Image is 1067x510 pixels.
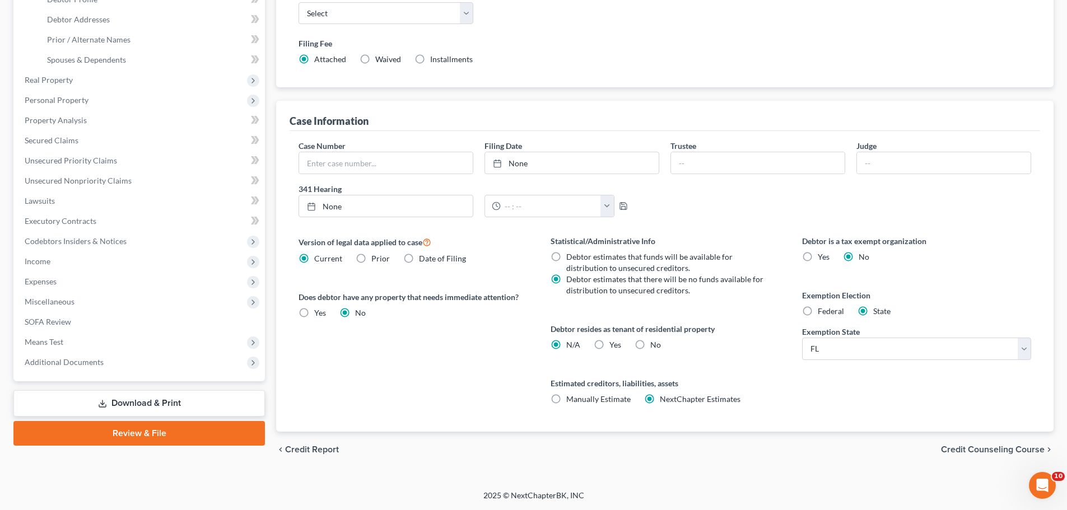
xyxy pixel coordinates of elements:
span: Yes [609,340,621,349]
span: Miscellaneous [25,297,74,306]
span: Credit Counseling Course [941,445,1045,454]
span: SOFA Review [25,317,71,326]
a: Spouses & Dependents [38,50,265,70]
i: chevron_left [276,445,285,454]
label: Debtor is a tax exempt organization [802,235,1031,247]
span: Manually Estimate [566,394,631,404]
span: No [859,252,869,261]
span: No [650,340,661,349]
iframe: Intercom live chat [1029,472,1056,499]
span: Secured Claims [25,135,78,145]
span: Yes [314,308,326,317]
span: Debtor Addresses [47,15,110,24]
span: Real Property [25,75,73,85]
span: Attached [314,54,346,64]
span: Installments [430,54,473,64]
span: Personal Property [25,95,88,105]
span: Prior / Alternate Names [47,35,131,44]
span: Lawsuits [25,196,55,205]
a: SOFA Review [16,312,265,332]
span: Spouses & Dependents [47,55,126,64]
a: Lawsuits [16,191,265,211]
div: Case Information [290,114,369,128]
label: Version of legal data applied to case [299,235,528,249]
span: Expenses [25,277,57,286]
label: Case Number [299,140,346,152]
span: Yes [818,252,830,261]
label: Debtor resides as tenant of residential property [551,323,780,335]
span: Debtor estimates that there will be no funds available for distribution to unsecured creditors. [566,274,763,295]
a: Prior / Alternate Names [38,30,265,50]
label: Judge [856,140,877,152]
span: Means Test [25,337,63,347]
span: Codebtors Insiders & Notices [25,236,127,246]
button: chevron_left Credit Report [276,445,339,454]
label: Does debtor have any property that needs immediate attention? [299,291,528,303]
span: Unsecured Nonpriority Claims [25,176,132,185]
span: NextChapter Estimates [660,394,740,404]
a: Unsecured Priority Claims [16,151,265,171]
span: Unsecured Priority Claims [25,156,117,165]
label: Exemption Election [802,289,1031,301]
span: No [355,308,366,317]
span: 10 [1052,472,1065,481]
label: Trustee [670,140,696,152]
input: -- : -- [501,195,601,217]
span: Additional Documents [25,357,104,367]
span: Income [25,256,50,266]
label: Exemption State [802,326,860,338]
label: Filing Fee [299,38,1031,49]
span: Executory Contracts [25,216,96,226]
a: Executory Contracts [16,211,265,231]
div: 2025 © NextChapterBK, INC [215,490,853,510]
a: Property Analysis [16,110,265,130]
span: Current [314,254,342,263]
span: Credit Report [285,445,339,454]
label: Estimated creditors, liabilities, assets [551,377,780,389]
a: None [485,152,659,174]
span: Property Analysis [25,115,87,125]
button: Credit Counseling Course chevron_right [941,445,1054,454]
label: Filing Date [484,140,522,152]
i: chevron_right [1045,445,1054,454]
span: State [873,306,891,316]
input: -- [857,152,1031,174]
a: Unsecured Nonpriority Claims [16,171,265,191]
span: Federal [818,306,844,316]
span: Waived [375,54,401,64]
input: Enter case number... [299,152,473,174]
span: Debtor estimates that funds will be available for distribution to unsecured creditors. [566,252,733,273]
label: Statistical/Administrative Info [551,235,780,247]
a: Secured Claims [16,130,265,151]
label: 341 Hearing [293,183,665,195]
input: -- [671,152,845,174]
span: Prior [371,254,390,263]
span: Date of Filing [419,254,466,263]
a: Debtor Addresses [38,10,265,30]
span: N/A [566,340,580,349]
a: None [299,195,473,217]
a: Download & Print [13,390,265,417]
a: Review & File [13,421,265,446]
